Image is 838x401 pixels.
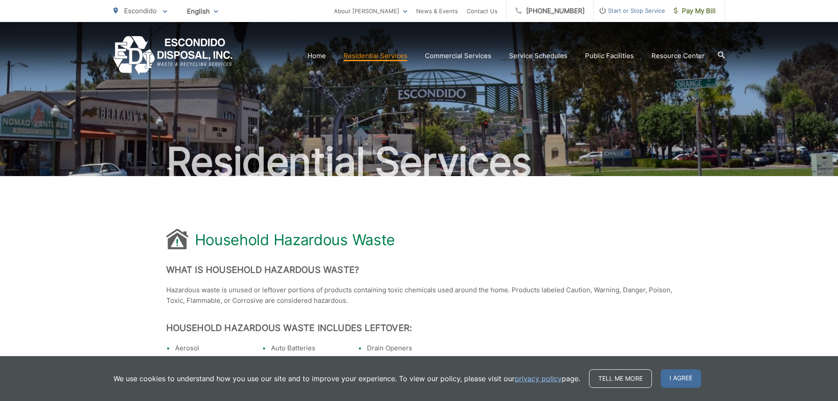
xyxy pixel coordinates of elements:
a: Commercial Services [425,51,491,61]
p: Hazardous waste is unused or leftover portions of products containing toxic chemicals used around... [166,285,672,306]
span: Escondido [124,7,157,15]
h2: What is Household Hazardous Waste? [166,265,672,275]
span: I agree [661,369,701,388]
a: privacy policy [515,373,562,384]
a: About [PERSON_NAME] [334,6,407,16]
a: Contact Us [467,6,498,16]
a: Resource Center [651,51,705,61]
h1: Household Hazardous Waste [195,231,395,249]
a: Public Facilities [585,51,634,61]
a: Tell me more [589,369,652,388]
li: Aerosol [175,343,249,353]
li: Auto Batteries [271,343,345,353]
a: Home [307,51,326,61]
a: Residential Services [344,51,407,61]
p: We use cookies to understand how you use our site and to improve your experience. To view our pol... [113,373,580,384]
span: English [180,4,225,19]
a: Service Schedules [509,51,567,61]
li: Drain Openers [367,343,441,353]
a: News & Events [416,6,458,16]
h2: Household Hazardous Waste Includes Leftover: [166,323,672,333]
h2: Residential Services [113,140,725,184]
a: EDCD logo. Return to the homepage. [113,36,233,75]
span: Pay My Bill [674,6,716,16]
